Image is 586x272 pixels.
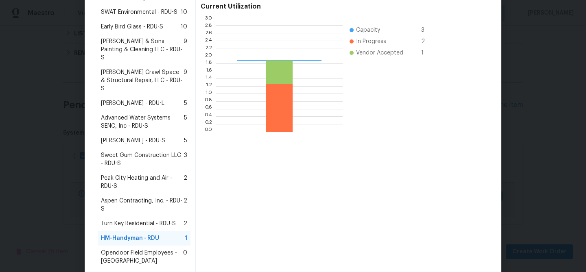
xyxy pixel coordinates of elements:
[101,174,184,190] span: Peak City Heating and Air - RDU-S
[205,15,212,20] text: 3.0
[181,8,187,16] span: 10
[184,114,187,130] span: 5
[101,114,184,130] span: Advanced Water Systems SENC, Inc - RDU-S
[205,23,212,28] text: 2.8
[205,107,212,111] text: 0.6
[204,114,212,119] text: 0.4
[421,26,434,34] span: 3
[206,91,212,96] text: 1.0
[204,99,212,104] text: 0.8
[101,137,165,145] span: [PERSON_NAME] - RDU-S
[205,46,212,50] text: 2.2
[206,84,212,89] text: 1.2
[184,197,187,213] span: 2
[183,249,187,265] span: 0
[101,99,164,107] span: [PERSON_NAME] - RDU-L
[101,68,184,93] span: [PERSON_NAME] Crawl Space & Structural Repair, LLC - RDU-S
[206,68,212,73] text: 1.6
[101,151,184,168] span: Sweet Gum Construction LLC - RDU-S
[205,38,212,43] text: 2.4
[181,23,187,31] span: 10
[205,53,212,58] text: 2.0
[101,197,184,213] span: Aspen Contracting, Inc. - RDU-S
[205,122,212,126] text: 0.2
[184,151,187,168] span: 3
[101,23,163,31] span: Early Bird Glass - RDU-S
[206,61,212,66] text: 1.8
[101,8,177,16] span: SWAT Environmental - RDU-S
[101,234,159,242] span: HM-Handyman - RDU
[101,220,176,228] span: Turn Key Residential - RDU-S
[206,76,212,81] text: 1.4
[184,68,187,93] span: 9
[421,37,434,46] span: 2
[101,249,183,265] span: Opendoor Field Employees - [GEOGRAPHIC_DATA]
[184,99,187,107] span: 5
[101,37,184,62] span: [PERSON_NAME] & Sons Painting & Cleaning LLC - RDU-S
[356,37,386,46] span: In Progress
[185,234,187,242] span: 1
[204,129,212,134] text: 0.0
[421,49,434,57] span: 1
[184,137,187,145] span: 5
[201,2,483,11] h4: Current Utilization
[184,174,187,190] span: 2
[205,30,212,35] text: 2.6
[356,49,403,57] span: Vendor Accepted
[356,26,380,34] span: Capacity
[184,220,187,228] span: 2
[184,37,187,62] span: 9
